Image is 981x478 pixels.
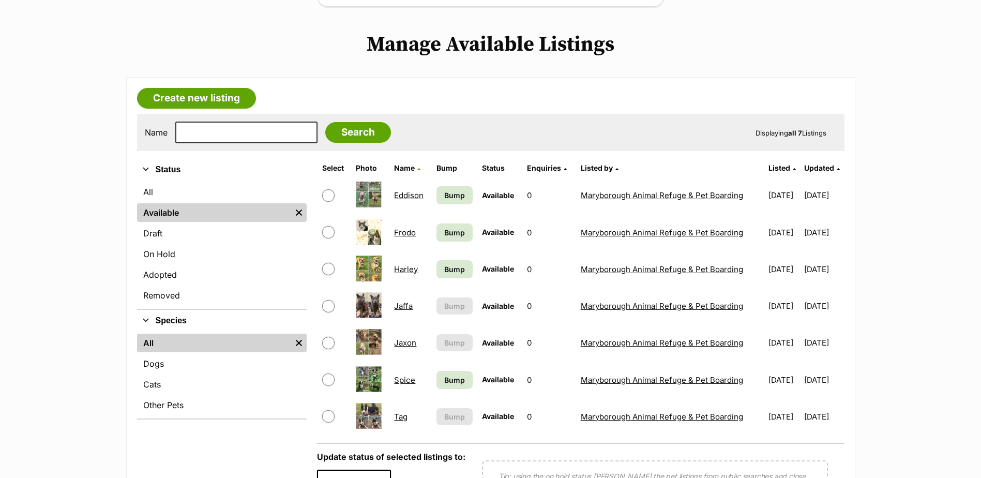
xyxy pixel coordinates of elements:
label: Name [145,128,168,137]
a: Listed [768,163,796,172]
button: Bump [436,297,472,315]
span: Displaying Listings [756,129,826,137]
td: [DATE] [764,325,803,361]
span: Available [482,228,514,236]
td: 0 [523,288,576,324]
a: Remove filter [291,334,307,352]
td: [DATE] [764,399,803,435]
button: Status [137,163,307,176]
label: Update status of selected listings to: [317,452,465,462]
span: Available [482,375,514,384]
td: 0 [523,325,576,361]
td: 0 [523,177,576,213]
td: [DATE] [804,325,843,361]
a: Listed by [581,163,618,172]
span: Updated [804,163,834,172]
a: All [137,334,291,352]
span: Bump [444,227,465,238]
span: Available [482,264,514,273]
a: Maryborough Animal Refuge & Pet Boarding [581,412,743,422]
a: Maryborough Animal Refuge & Pet Boarding [581,264,743,274]
a: Remove filter [291,203,307,222]
a: Bump [436,223,472,242]
button: Bump [436,408,472,425]
td: [DATE] [804,215,843,250]
span: Listed [768,163,790,172]
span: translation missing: en.admin.listings.index.attributes.enquiries [527,163,561,172]
span: Bump [444,264,465,275]
a: Frodo [394,228,416,237]
a: Bump [436,186,472,204]
td: [DATE] [804,177,843,213]
span: Available [482,302,514,310]
td: 0 [523,399,576,435]
td: 0 [523,362,576,398]
td: [DATE] [804,399,843,435]
span: Bump [444,301,465,311]
a: Maryborough Animal Refuge & Pet Boarding [581,228,743,237]
a: Available [137,203,291,222]
span: Bump [444,375,465,385]
span: Bump [444,190,465,201]
td: [DATE] [764,251,803,287]
a: Jaffa [394,301,413,311]
a: All [137,183,307,201]
a: Other Pets [137,396,307,414]
span: Bump [444,337,465,348]
a: Jaxon [394,338,416,348]
a: Bump [436,371,472,389]
a: Draft [137,224,307,243]
td: 0 [523,215,576,250]
a: Tag [394,412,408,422]
span: Listed by [581,163,613,172]
a: On Hold [137,245,307,263]
th: Photo [352,160,389,176]
th: Status [478,160,522,176]
a: Maryborough Animal Refuge & Pet Boarding [581,190,743,200]
div: Status [137,181,307,309]
a: Eddison [394,190,424,200]
td: [DATE] [764,215,803,250]
td: [DATE] [764,177,803,213]
button: Species [137,314,307,327]
span: Bump [444,411,465,422]
td: 0 [523,251,576,287]
div: Species [137,332,307,419]
a: Dogs [137,354,307,373]
a: Enquiries [527,163,567,172]
span: Available [482,338,514,347]
strong: all 7 [788,129,802,137]
a: Cats [137,375,307,394]
a: Maryborough Animal Refuge & Pet Boarding [581,338,743,348]
a: Adopted [137,265,307,284]
td: [DATE] [804,362,843,398]
td: [DATE] [804,251,843,287]
a: Bump [436,260,472,278]
input: Search [325,122,391,143]
button: Bump [436,334,472,351]
th: Bump [432,160,476,176]
a: Create new listing [137,88,256,109]
td: [DATE] [764,288,803,324]
a: Updated [804,163,840,172]
span: Available [482,191,514,200]
a: Maryborough Animal Refuge & Pet Boarding [581,301,743,311]
td: [DATE] [764,362,803,398]
th: Select [318,160,351,176]
a: Removed [137,286,307,305]
a: Name [394,163,420,172]
a: Maryborough Animal Refuge & Pet Boarding [581,375,743,385]
span: Available [482,412,514,421]
a: Spice [394,375,415,385]
span: Name [394,163,415,172]
a: Harley [394,264,418,274]
td: [DATE] [804,288,843,324]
